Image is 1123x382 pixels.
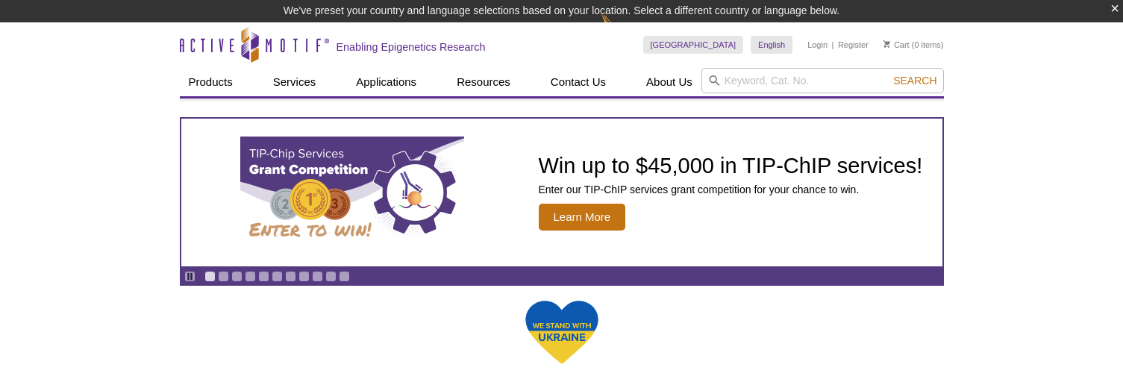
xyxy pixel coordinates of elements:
h2: Win up to $45,000 in TIP-ChIP services! [539,154,923,177]
a: English [751,36,792,54]
a: Go to slide 11 [339,271,350,282]
p: Enter our TIP-ChIP services grant competition for your chance to win. [539,183,923,196]
h2: Enabling Epigenetics Research [337,40,486,54]
span: Learn More [539,204,626,231]
a: Applications [347,68,425,96]
a: Go to slide 5 [258,271,269,282]
a: Go to slide 3 [231,271,243,282]
a: Go to slide 1 [204,271,216,282]
a: Go to slide 9 [312,271,323,282]
a: About Us [637,68,701,96]
a: Go to slide 7 [285,271,296,282]
li: (0 items) [883,36,944,54]
a: Contact Us [542,68,615,96]
a: [GEOGRAPHIC_DATA] [643,36,744,54]
a: Go to slide 10 [325,271,337,282]
span: Search [893,75,936,87]
a: Go to slide 8 [298,271,310,282]
a: Go to slide 2 [218,271,229,282]
article: TIP-ChIP Services Grant Competition [181,119,942,266]
a: Services [264,68,325,96]
a: Register [838,40,869,50]
input: Keyword, Cat. No. [701,68,944,93]
a: TIP-ChIP Services Grant Competition Win up to $45,000 in TIP-ChIP services! Enter our TIP-ChIP se... [181,119,942,266]
img: Your Cart [883,40,890,48]
img: We Stand With Ukraine [525,299,599,366]
button: Search [889,74,941,87]
img: TIP-ChIP Services Grant Competition [240,137,464,248]
a: Go to slide 6 [272,271,283,282]
a: Go to slide 4 [245,271,256,282]
img: Change Here [601,11,640,46]
a: Resources [448,68,519,96]
li: | [832,36,834,54]
a: Products [180,68,242,96]
a: Login [807,40,828,50]
a: Toggle autoplay [184,271,195,282]
a: Cart [883,40,910,50]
